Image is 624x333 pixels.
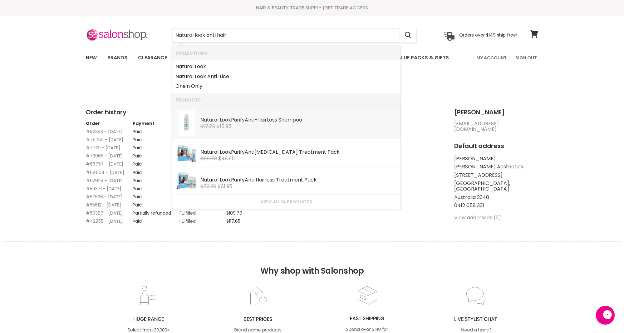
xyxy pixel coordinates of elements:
[133,150,179,158] td: Paid
[133,134,179,142] td: Paid
[172,139,400,167] li: Products: Natural Look Purify Anti Dandruff Treatment Pack
[133,121,179,126] th: Payment
[324,4,368,11] a: GET TRADE ACCESS
[200,116,219,123] b: Natural
[218,183,232,190] span: $61.95
[220,116,231,123] b: Look
[172,107,400,139] li: Products: Natural Look Purify Anti-Hair Loss Shampoo
[175,170,197,192] img: Anti-Hair-loss-Treadment-Kit---v2_1100x_f9cb9968-a57f-4aa3-8e0d-8a0c53f098c1.webp
[175,142,197,164] img: Anti-Dandruff-Treatment-Kit_1100x_f3779006-b8ca-44b0-ba11-d68bad24627e.webp
[473,51,510,64] a: My Account
[81,49,463,67] ul: Main menu
[175,81,397,91] a: One'n Only
[390,51,454,64] a: Value Packs & Gifts
[81,51,101,64] a: New
[226,218,240,224] span: $117.65
[172,167,400,195] li: Products: Natural Look Purify Anti Hair loss Treatment Pack
[172,28,400,42] input: Search
[133,142,179,150] td: Paid
[86,137,123,143] a: #79750 - [DATE]
[245,176,254,183] b: Anti
[454,203,538,208] li: 0412 058 331
[172,46,400,60] li: Collections
[175,199,397,204] a: View all 14 products
[86,121,133,126] th: Order
[133,167,179,175] td: Paid
[200,123,215,130] s: $17.70
[133,183,179,191] td: Paid
[217,123,231,130] span: $15.95
[454,181,538,192] li: [GEOGRAPHIC_DATA], [GEOGRAPHIC_DATA]
[179,207,226,216] td: Fulfilled
[245,116,254,123] b: Anti
[86,153,123,159] a: #73065 - [DATE]
[175,72,397,82] a: -Lice
[195,73,206,80] b: Look
[133,51,172,64] a: Clearance
[172,60,400,72] li: Collections: Natural Look
[133,207,179,216] td: Partially refunded
[454,142,538,150] h2: Default address
[245,148,254,156] b: Anti
[454,214,501,221] a: View addresses (2)
[175,73,194,80] b: Natural
[200,148,219,156] b: Natural
[593,304,618,327] iframe: Gorgias live chat messenger
[86,210,123,216] a: #50387 - [DATE]
[133,199,179,207] td: Paid
[86,202,121,208] a: #55612 - [DATE]
[133,216,179,224] td: Paid
[178,110,195,136] img: Purify-Anti-Hair-Loss-Shampoo_200x.jpg
[133,158,179,166] td: Paid
[86,194,123,200] a: #57526 - [DATE]
[86,169,124,176] a: #64604 - [DATE]
[133,175,179,183] td: Paid
[200,183,216,190] s: $72.20
[172,195,400,209] li: View All
[257,116,267,123] b: Hair
[256,176,265,183] b: Hair
[220,148,231,156] b: Look
[179,216,226,224] td: Fulfilled
[78,5,546,11] div: HAIR & BEAUTY TRADE SUPPLY |
[3,241,621,285] h2: Why shop with Salonshop
[200,177,397,184] div: Purify loss Treatment Pack
[86,161,123,167] a: #66757 - [DATE]
[172,81,400,93] li: Collections: One'n Only
[200,176,219,183] b: Natural
[86,128,123,135] a: #82393 - [DATE]
[195,63,206,70] b: Look
[400,28,416,42] button: Search
[103,51,132,64] a: Brands
[172,93,400,107] li: Products
[78,49,546,67] nav: Main
[454,195,538,200] li: Australia 2340
[86,109,442,116] h2: Order history
[454,164,538,170] li: [PERSON_NAME] Aesthetics
[454,120,499,133] a: [EMAIL_ADDRESS][DOMAIN_NAME]
[133,191,179,199] td: Paid
[512,51,541,64] a: Sign Out
[454,172,538,178] li: [STREET_ADDRESS]
[454,109,538,116] h2: [PERSON_NAME]
[86,186,121,192] a: #59371 - [DATE]
[86,218,123,224] a: #42855 - [DATE]
[220,176,231,183] b: Look
[226,210,242,216] span: $109.70
[172,72,400,82] li: Collections: Natural Look Anti-Lice
[207,73,217,80] b: Anti
[86,177,123,184] a: #62929 - [DATE]
[200,155,217,162] s: $56.70
[218,155,235,162] span: $48.95
[175,63,194,70] b: Natural
[200,149,397,156] div: Purify [MEDICAL_DATA] Treatment Pack
[86,145,120,151] a: #77131 - [DATE]
[459,32,517,38] p: Orders over $149 ship free!
[86,82,538,93] h1: My Account
[454,156,538,162] li: [PERSON_NAME]
[172,28,417,43] form: Product
[133,126,179,134] td: Paid
[200,117,397,124] div: Purify - Loss Shampoo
